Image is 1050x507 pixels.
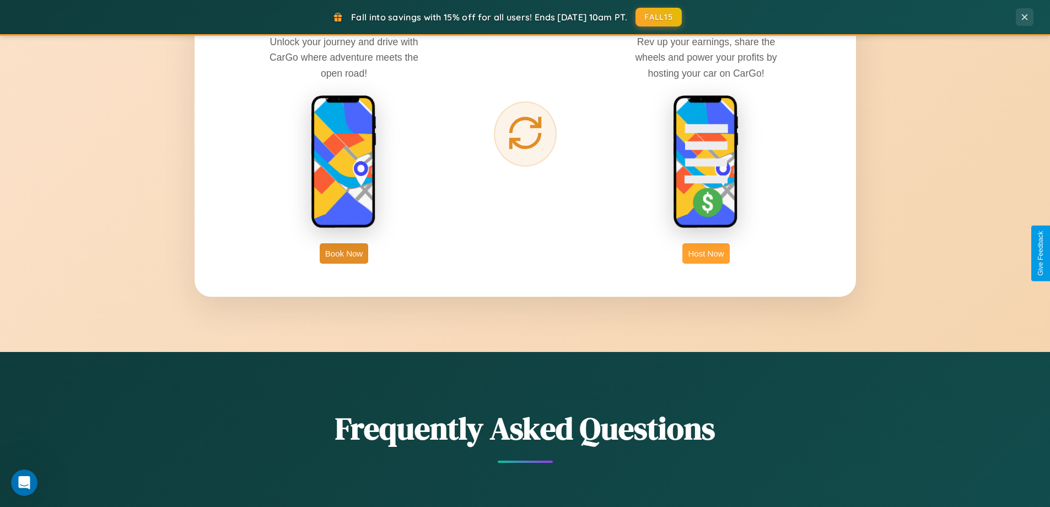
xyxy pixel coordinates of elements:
p: Unlock your journey and drive with CarGo where adventure meets the open road! [261,34,427,81]
img: host phone [673,95,739,230]
button: Book Now [320,243,368,264]
h2: Frequently Asked Questions [195,407,856,450]
img: rent phone [311,95,377,230]
iframe: Intercom live chat [11,469,37,496]
p: Rev up your earnings, share the wheels and power your profits by hosting your car on CarGo! [623,34,789,81]
button: Host Now [682,243,729,264]
div: Give Feedback [1037,231,1044,276]
button: FALL15 [636,8,682,26]
span: Fall into savings with 15% off for all users! Ends [DATE] 10am PT. [351,12,627,23]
